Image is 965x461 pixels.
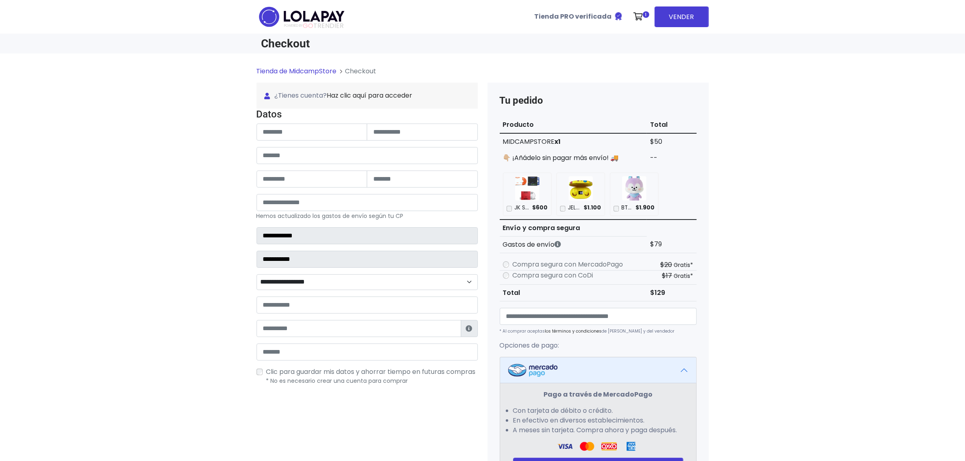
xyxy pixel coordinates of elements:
[500,117,647,133] th: Producto
[466,325,473,332] i: Estafeta lo usará para ponerse en contacto en caso de tener algún problema con el envío
[643,11,649,18] span: 1
[601,442,617,451] img: Oxxo Logo
[508,364,558,377] img: Mercadopago Logo
[257,66,709,83] nav: breadcrumb
[661,260,672,269] s: $20
[515,176,539,201] img: JK SINGLE CD SET
[500,133,647,150] td: MIDCAMPSTORE
[327,91,413,100] a: Haz clic aquí para acceder
[500,341,697,350] p: Opciones de pago:
[535,12,612,21] b: Tienda PRO verificada
[647,133,696,150] td: $50
[284,23,303,28] span: POWERED BY
[513,271,593,280] label: Compra segura con CoDi
[500,220,647,237] th: Envío y compra segura
[257,212,404,220] small: Hemos actualizado los gastos de envío según tu CP
[662,271,672,280] s: $17
[303,21,313,30] span: GO
[261,37,478,50] h1: Checkout
[545,328,602,334] a: los términos y condiciones
[584,204,601,212] span: $1.100
[265,91,470,100] span: ¿Tienes cuenta?
[500,95,697,107] h4: Tu pedido
[266,377,478,385] p: * No es necesario crear una cuenta para comprar
[514,204,530,212] p: JK SINGLE CD SET
[500,328,697,334] p: * Al comprar aceptas de [PERSON_NAME] y del vendedor
[568,204,581,212] p: JELLY CANDY BLUETOOTH EARPHONE VER 1
[257,109,478,120] h4: Datos
[284,22,344,30] span: TRENDIER
[500,236,647,253] th: Gastos de envío
[647,150,696,166] td: --
[569,176,593,201] img: JELLY CANDY BLUETOOTH EARPHONE VER 1
[674,261,693,269] small: Gratis*
[500,284,647,301] th: Total
[647,284,696,301] td: $129
[513,416,683,425] li: En efectivo en diversos establecimientos.
[555,241,561,248] i: Los gastos de envío dependen de códigos postales. ¡Te puedes llevar más productos en un solo envío !
[647,117,696,133] th: Total
[266,367,476,376] span: Clic para guardar mis datos y ahorrar tiempo en futuras compras
[614,11,623,21] img: Tienda verificada
[623,442,639,451] img: Amex Logo
[622,176,646,201] img: BT21 INSIDE MANG HUG DOLL
[533,204,548,212] span: $600
[257,4,347,30] img: logo
[257,66,337,76] a: Tienda de MidcampStore
[513,425,683,435] li: A meses sin tarjeta. Compra ahora y paga después.
[557,442,573,451] img: Visa Logo
[647,236,696,253] td: $79
[337,66,377,76] li: Checkout
[579,442,595,451] img: Visa Logo
[500,150,647,166] td: 👇🏼 ¡Añádelo sin pagar más envío! 🚚
[543,390,653,399] strong: Pago a través de MercadoPago
[513,260,623,269] label: Compra segura con MercadoPago
[655,6,709,27] a: VENDER
[674,272,693,280] small: Gratis*
[636,204,655,212] span: $1.900
[555,137,561,146] strong: x1
[513,406,683,416] li: Con tarjeta de débito o crédito.
[630,4,651,29] a: 1
[621,204,633,212] p: BT21 INSIDE MANG HUG DOLL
